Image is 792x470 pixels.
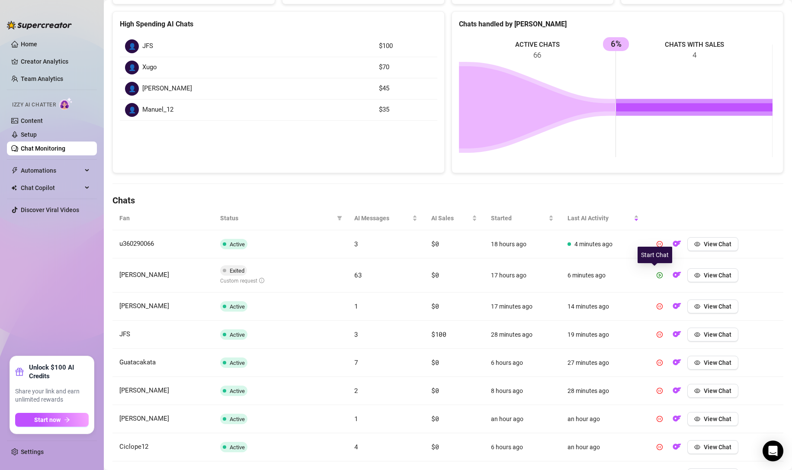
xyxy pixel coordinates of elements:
td: 17 minutes ago [484,293,561,321]
span: pause-circle [657,444,663,450]
span: Automations [21,164,82,177]
span: 63 [354,270,362,279]
div: Chats handled by [PERSON_NAME] [459,19,776,29]
span: JFS [142,41,153,52]
span: View Chat [704,359,731,366]
span: View Chat [704,387,731,394]
span: Share your link and earn unlimited rewards [15,387,89,404]
article: $35 [379,105,432,115]
span: [PERSON_NAME] [119,302,169,310]
span: pause-circle [657,332,663,338]
span: View Chat [704,272,731,279]
span: Active [230,444,245,451]
div: 👤 [125,82,139,96]
button: View Chat [687,384,738,398]
span: Active [230,388,245,394]
span: filter [337,216,342,221]
span: pause-circle [657,416,663,422]
span: Exited [230,267,244,274]
th: AI Messages [347,206,424,230]
span: eye [694,272,700,278]
span: AI Sales [431,213,470,223]
a: OF [670,305,684,312]
td: 6 minutes ago [561,258,646,293]
span: thunderbolt [11,167,18,174]
a: OF [670,417,684,424]
span: play-circle [657,272,663,278]
span: View Chat [704,331,731,338]
span: 7 [354,358,358,367]
span: View Chat [704,303,731,310]
span: AI Messages [354,213,410,223]
span: Active [230,332,245,338]
span: eye [694,360,700,366]
div: Start Chat [638,247,672,263]
article: $45 [379,84,432,94]
span: Ciclope12 [119,443,148,451]
button: OF [670,299,684,313]
span: $0 [431,414,439,423]
td: 19 minutes ago [561,321,646,349]
span: 4 minutes ago [574,241,612,248]
button: OF [670,384,684,398]
span: u360290066 [119,240,154,248]
strong: Unlock $100 AI Credits [29,363,89,380]
span: pause-circle [657,303,663,309]
span: $0 [431,358,439,367]
span: 1 [354,414,358,423]
a: OF [670,274,684,280]
button: OF [670,237,684,251]
a: OF [670,361,684,368]
span: Started [491,213,547,223]
span: $0 [431,239,439,248]
span: info-circle [259,278,264,283]
button: View Chat [687,412,738,426]
span: Chat Copilot [21,181,82,195]
img: OF [673,442,681,451]
img: Chat Copilot [11,185,17,191]
span: Status [220,213,333,223]
td: an hour ago [561,405,646,433]
a: Discover Viral Videos [21,206,79,213]
td: an hour ago [484,405,561,433]
span: Manuel_12 [142,105,173,115]
div: 👤 [125,103,139,117]
span: 1 [354,302,358,310]
button: View Chat [687,299,738,313]
span: pause-circle [657,388,663,394]
td: 27 minutes ago [561,349,646,377]
span: $0 [431,270,439,279]
a: Setup [21,131,37,138]
a: Team Analytics [21,75,63,82]
h4: Chats [112,194,783,206]
button: OF [670,268,684,282]
span: 3 [354,239,358,248]
a: OF [670,333,684,340]
td: 8 hours ago [484,377,561,405]
div: Open Intercom Messenger [763,441,783,461]
span: Izzy AI Chatter [12,101,56,109]
button: View Chat [687,268,738,282]
img: logo-BBDzfeDw.svg [7,21,72,29]
span: gift [15,367,24,376]
img: OF [673,302,681,310]
span: Custom request [220,278,264,284]
span: Last AI Activity [568,213,632,223]
span: eye [694,241,700,247]
button: View Chat [687,237,738,251]
span: [PERSON_NAME] [119,386,169,394]
td: an hour ago [561,433,646,461]
a: Creator Analytics [21,55,90,68]
span: Active [230,241,245,248]
span: eye [694,416,700,422]
span: Guatacakata [119,358,156,366]
button: OF [670,440,684,454]
span: pause-circle [657,241,663,247]
span: 3 [354,330,358,338]
img: OF [673,358,681,367]
span: $0 [431,386,439,395]
th: Last AI Activity [561,206,646,230]
span: eye [694,303,700,309]
div: 👤 [125,61,139,74]
span: eye [694,388,700,394]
